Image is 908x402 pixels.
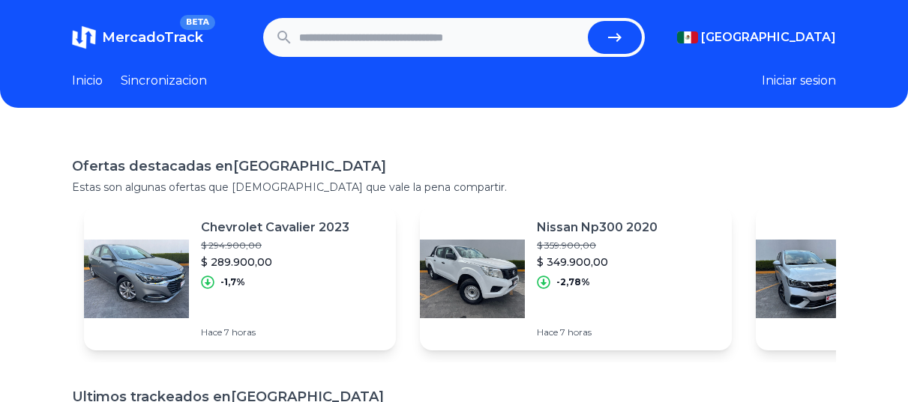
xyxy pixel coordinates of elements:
a: Featured imageNissan Np300 2020$ 359.900,00$ 349.900,00-2,78%Hace 7 horas [420,207,732,350]
p: -2,78% [556,276,590,288]
p: -1,7% [220,276,245,288]
p: Hace 7 horas [537,326,658,338]
a: Featured imageChevrolet Cavalier 2023$ 294.900,00$ 289.900,00-1,7%Hace 7 horas [84,207,396,350]
img: Mexico [677,31,698,43]
button: [GEOGRAPHIC_DATA] [677,28,836,46]
p: Chevrolet Cavalier 2023 [201,219,349,237]
a: Inicio [72,72,103,90]
span: BETA [180,15,215,30]
span: [GEOGRAPHIC_DATA] [701,28,836,46]
p: $ 359.900,00 [537,240,658,252]
p: Estas son algunas ofertas que [DEMOGRAPHIC_DATA] que vale la pena compartir. [72,180,836,195]
h1: Ofertas destacadas en [GEOGRAPHIC_DATA] [72,156,836,177]
img: Featured image [420,226,525,331]
img: Featured image [84,226,189,331]
p: $ 294.900,00 [201,240,349,252]
p: $ 349.900,00 [537,255,658,269]
button: Iniciar sesion [762,72,836,90]
span: MercadoTrack [102,29,203,46]
img: Featured image [756,226,861,331]
p: Nissan Np300 2020 [537,219,658,237]
img: MercadoTrack [72,25,96,49]
p: Hace 7 horas [201,326,349,338]
a: MercadoTrackBETA [72,25,203,49]
p: $ 289.900,00 [201,255,349,269]
a: Sincronizacion [121,72,207,90]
